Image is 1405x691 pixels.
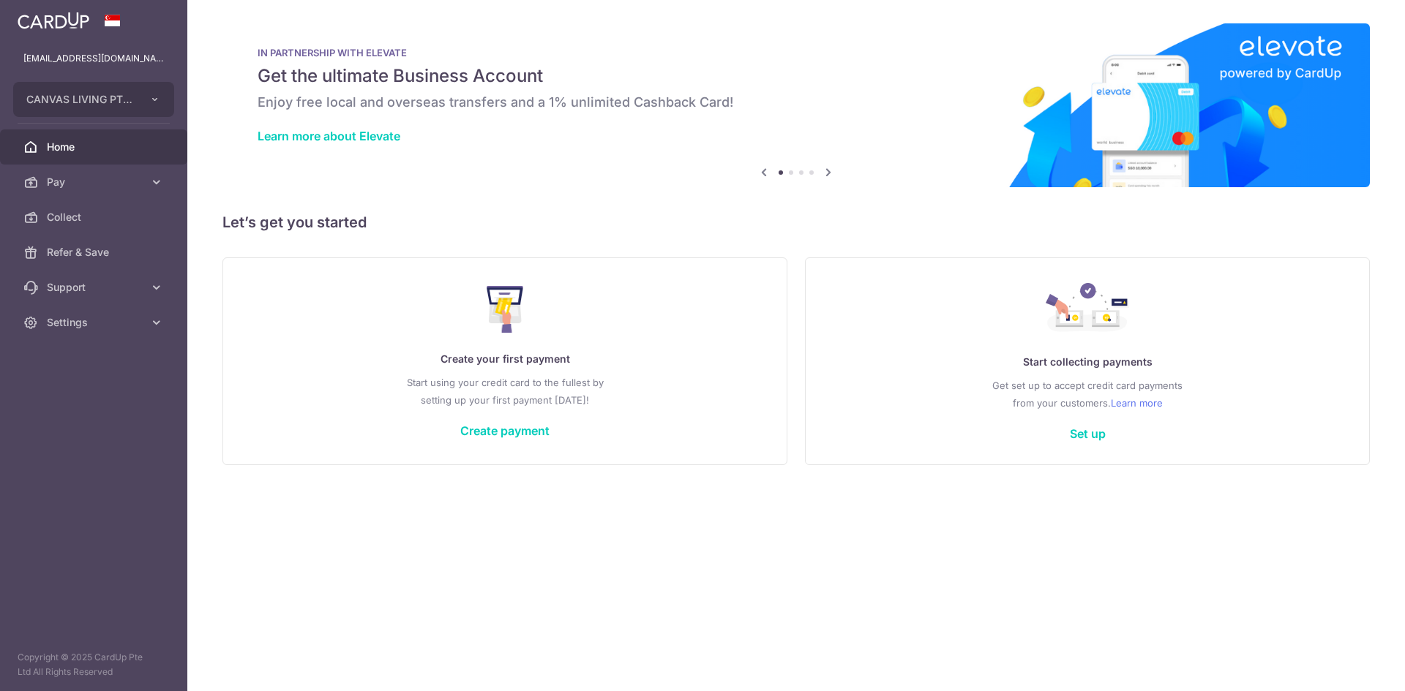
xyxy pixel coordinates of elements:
[222,23,1370,187] img: Renovation banner
[258,129,400,143] a: Learn more about Elevate
[23,51,164,66] p: [EMAIL_ADDRESS][DOMAIN_NAME]
[835,353,1340,371] p: Start collecting payments
[222,211,1370,234] h5: Let’s get you started
[47,315,143,330] span: Settings
[47,140,143,154] span: Home
[258,64,1335,88] h5: Get the ultimate Business Account
[1111,394,1163,412] a: Learn more
[47,210,143,224] span: Collect
[487,286,524,333] img: Make Payment
[460,423,550,438] a: Create payment
[252,350,757,368] p: Create your first payment
[13,82,174,117] button: CANVAS LIVING PTE. LTD.
[18,12,89,29] img: CardUp
[47,245,143,260] span: Refer & Save
[1046,283,1129,336] img: Collect Payment
[26,92,135,107] span: CANVAS LIVING PTE. LTD.
[47,175,143,189] span: Pay
[252,374,757,409] p: Start using your credit card to the fullest by setting up your first payment [DATE]!
[258,94,1335,111] h6: Enjoy free local and overseas transfers and a 1% unlimited Cashback Card!
[1070,426,1106,441] a: Set up
[47,280,143,295] span: Support
[835,377,1340,412] p: Get set up to accept credit card payments from your customers.
[258,47,1335,58] p: IN PARTNERSHIP WITH ELEVATE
